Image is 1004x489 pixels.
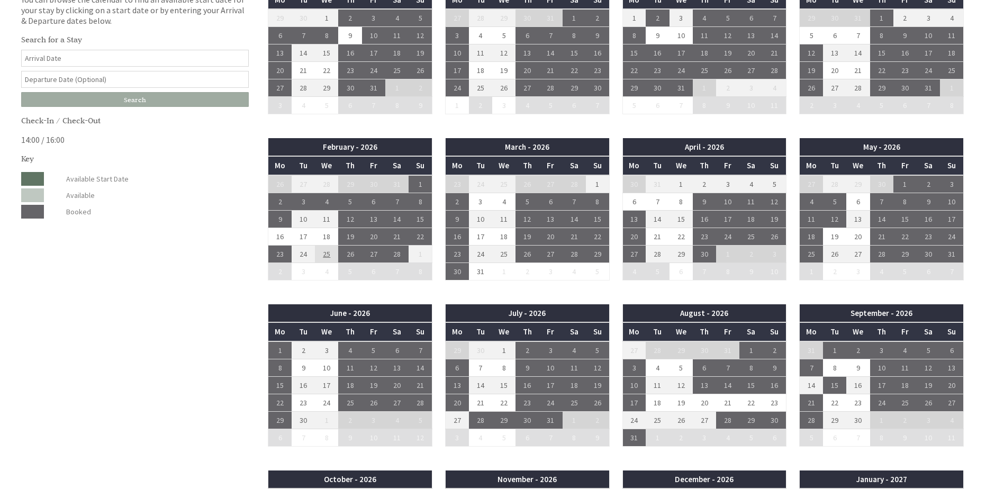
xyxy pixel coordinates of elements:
td: 22 [622,61,646,79]
td: 15 [870,44,893,61]
td: 20 [515,61,539,79]
td: 2 [445,193,468,210]
td: 31 [917,79,940,96]
td: 26 [409,61,432,79]
td: 28 [292,79,315,96]
td: 7 [586,96,609,114]
td: 16 [268,228,292,245]
td: 10 [739,96,763,114]
h3: Check-In / Check-Out [21,115,249,125]
td: 2 [800,96,823,114]
td: 25 [469,79,492,96]
td: 2 [409,79,432,96]
td: 28 [539,79,562,96]
th: Sa [385,156,409,175]
td: 8 [693,96,716,114]
td: 9 [445,210,468,228]
p: 14:00 / 16:00 [21,134,249,145]
td: 22 [563,61,586,79]
td: 8 [622,26,646,44]
td: 26 [716,61,739,79]
td: 7 [846,26,870,44]
td: 10 [469,210,492,228]
td: 28 [563,175,586,193]
td: 5 [800,26,823,44]
td: 23 [893,61,917,79]
th: Tu [646,156,669,175]
td: 4 [739,175,763,193]
th: Su [586,156,609,175]
td: 4 [315,193,338,210]
td: 10 [362,26,385,44]
td: 11 [763,96,786,114]
td: 31 [646,175,669,193]
td: 22 [315,61,338,79]
td: 18 [315,228,338,245]
input: Departure Date (Optional) [21,71,249,88]
td: 6 [893,96,917,114]
td: 29 [870,79,893,96]
td: 5 [338,193,361,210]
th: Fr [362,156,385,175]
td: 4 [846,96,870,114]
td: 29 [563,79,586,96]
td: 25 [940,61,963,79]
td: 13 [823,44,846,61]
td: 6 [539,193,562,210]
th: Sa [917,156,940,175]
td: 7 [646,193,669,210]
td: 27 [823,79,846,96]
th: Sa [739,156,763,175]
td: 6 [622,193,646,210]
td: 19 [800,61,823,79]
td: 15 [315,44,338,61]
td: 2 [917,175,940,193]
td: 5 [409,9,432,27]
td: 5 [622,96,646,114]
td: 7 [670,96,693,114]
th: Th [870,156,893,175]
input: Arrival Date [21,50,249,67]
td: 12 [409,26,432,44]
td: 2 [268,193,292,210]
td: 4 [693,9,716,27]
td: 3 [940,175,963,193]
td: 4 [515,96,539,114]
td: 19 [338,228,361,245]
td: 3 [492,96,515,114]
td: 10 [670,26,693,44]
td: 30 [622,175,646,193]
td: 12 [823,210,846,228]
th: Sa [563,156,586,175]
td: 6 [646,96,669,114]
td: 13 [362,210,385,228]
th: Mo [800,156,823,175]
td: 13 [739,26,763,44]
td: 5 [870,96,893,114]
td: 24 [917,61,940,79]
td: 3 [469,193,492,210]
td: 4 [469,26,492,44]
td: 30 [646,79,669,96]
td: 1 [445,96,468,114]
dd: Available Start Date [64,172,246,186]
td: 8 [870,26,893,44]
td: 2 [338,9,361,27]
td: 1 [670,175,693,193]
td: 6 [739,9,763,27]
td: 4 [292,96,315,114]
td: 17 [362,44,385,61]
td: 8 [586,193,609,210]
td: 29 [492,9,515,27]
td: 16 [586,44,609,61]
td: 24 [469,175,492,193]
td: 17 [670,44,693,61]
td: 30 [870,175,893,193]
td: 3 [362,9,385,27]
th: Su [409,156,432,175]
td: 18 [940,44,963,61]
td: 12 [515,210,539,228]
td: 18 [693,44,716,61]
th: Th [338,156,361,175]
td: 5 [315,96,338,114]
